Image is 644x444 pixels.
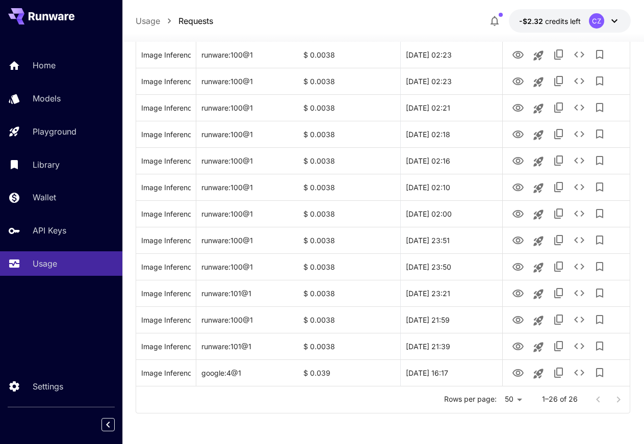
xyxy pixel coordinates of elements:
[196,306,298,333] div: runware:100@1
[33,380,63,393] p: Settings
[196,174,298,200] div: runware:100@1
[196,41,298,68] div: runware:100@1
[136,15,160,27] a: Usage
[528,284,549,304] button: Launch in playground
[589,309,610,330] button: Add to library
[33,257,57,270] p: Usage
[569,177,589,197] button: See details
[400,280,502,306] div: 27 Sep, 2025 23:21
[298,359,400,386] div: $ 0.039
[569,336,589,356] button: See details
[141,201,191,227] div: Click to copy prompt
[589,256,610,277] button: Add to library
[589,230,610,250] button: Add to library
[519,16,581,27] div: -$2.3192
[589,336,610,356] button: Add to library
[569,44,589,65] button: See details
[298,174,400,200] div: $ 0.0038
[508,229,528,250] button: View
[196,94,298,121] div: runware:100@1
[298,68,400,94] div: $ 0.0038
[569,71,589,91] button: See details
[589,150,610,171] button: Add to library
[33,92,61,105] p: Models
[33,125,76,138] p: Playground
[400,121,502,147] div: 28 Sep, 2025 02:18
[528,204,549,225] button: Launch in playground
[508,256,528,277] button: View
[141,333,191,359] div: Click to copy prompt
[589,124,610,144] button: Add to library
[136,15,213,27] nav: breadcrumb
[589,71,610,91] button: Add to library
[549,336,569,356] button: Copy TaskUUID
[549,124,569,144] button: Copy TaskUUID
[508,362,528,383] button: View
[400,227,502,253] div: 27 Sep, 2025 23:51
[196,68,298,94] div: runware:100@1
[508,335,528,356] button: View
[141,227,191,253] div: Click to copy prompt
[508,150,528,171] button: View
[528,98,549,119] button: Launch in playground
[508,97,528,118] button: View
[549,177,569,197] button: Copy TaskUUID
[400,147,502,174] div: 28 Sep, 2025 02:16
[400,94,502,121] div: 28 Sep, 2025 02:21
[298,41,400,68] div: $ 0.0038
[298,94,400,121] div: $ 0.0038
[569,362,589,383] button: See details
[141,280,191,306] div: Click to copy prompt
[400,306,502,333] div: 27 Sep, 2025 21:59
[400,359,502,386] div: 22 Sep, 2025 16:17
[528,363,549,384] button: Launch in playground
[196,253,298,280] div: runware:100@1
[528,72,549,92] button: Launch in playground
[400,253,502,280] div: 27 Sep, 2025 23:50
[528,178,549,198] button: Launch in playground
[508,44,528,65] button: View
[444,394,497,404] p: Rows per page:
[509,9,631,33] button: -$2.3192CZ
[141,121,191,147] div: Click to copy prompt
[196,359,298,386] div: google:4@1
[141,174,191,200] div: Click to copy prompt
[508,309,528,330] button: View
[196,280,298,306] div: runware:101@1
[33,159,60,171] p: Library
[589,283,610,303] button: Add to library
[569,124,589,144] button: See details
[549,230,569,250] button: Copy TaskUUID
[33,224,66,237] p: API Keys
[400,41,502,68] div: 28 Sep, 2025 02:23
[549,97,569,118] button: Copy TaskUUID
[196,227,298,253] div: runware:100@1
[400,68,502,94] div: 28 Sep, 2025 02:23
[298,121,400,147] div: $ 0.0038
[298,147,400,174] div: $ 0.0038
[178,15,213,27] a: Requests
[508,123,528,144] button: View
[298,227,400,253] div: $ 0.0038
[141,360,191,386] div: Click to copy prompt
[549,283,569,303] button: Copy TaskUUID
[400,333,502,359] div: 27 Sep, 2025 21:39
[508,282,528,303] button: View
[528,125,549,145] button: Launch in playground
[589,13,604,29] div: CZ
[141,95,191,121] div: Click to copy prompt
[569,256,589,277] button: See details
[101,418,115,431] button: Collapse sidebar
[141,68,191,94] div: Click to copy prompt
[501,392,526,407] div: 50
[549,256,569,277] button: Copy TaskUUID
[400,200,502,227] div: 28 Sep, 2025 02:00
[528,337,549,357] button: Launch in playground
[569,97,589,118] button: See details
[400,174,502,200] div: 28 Sep, 2025 02:10
[569,203,589,224] button: See details
[549,150,569,171] button: Copy TaskUUID
[508,70,528,91] button: View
